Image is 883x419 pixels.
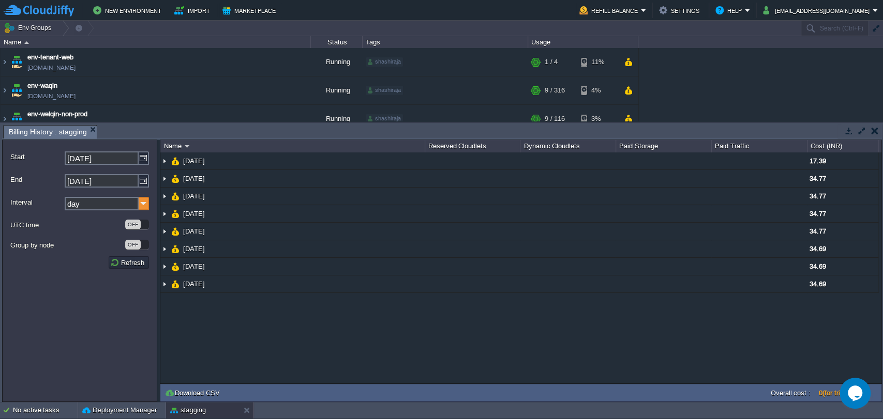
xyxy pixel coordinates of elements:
button: New Environment [93,4,164,17]
div: Cost (INR) [808,140,878,152]
iframe: chat widget [840,378,873,409]
span: 34.77 [810,175,826,182]
div: Dynamic Cloudlets [521,140,616,152]
img: AMDAwAAAACH5BAEAAAAALAAAAAABAAEAAAICRAEAOw== [171,170,179,187]
div: shashiraja [366,86,403,95]
div: 9 / 316 [545,76,565,104]
div: OFF [125,240,141,250]
div: 3% [581,105,615,133]
div: Tags [363,36,528,48]
a: [DATE] [182,280,206,288]
label: Interval [10,197,64,208]
span: 34.69 [810,245,826,253]
a: [DATE] [182,209,206,218]
img: AMDAwAAAACH5BAEAAAAALAAAAAABAAEAAAICRAEAOw== [171,152,179,169]
button: Download CSV [164,388,223,397]
span: (for trial) [822,389,847,397]
div: shashiraja [366,57,403,67]
img: AMDAwAAAACH5BAEAAAAALAAAAAABAAEAAAICRAEAOw== [160,275,169,292]
div: shashiraja [366,114,403,123]
label: Overall cost : [770,389,811,397]
img: AMDAwAAAACH5BAEAAAAALAAAAAABAAEAAAICRAEAOw== [160,240,169,257]
label: UTC time [10,220,124,230]
img: AMDAwAAAACH5BAEAAAAALAAAAAABAAEAAAICRAEAOw== [171,223,179,240]
div: Running [311,105,363,133]
button: [EMAIL_ADDRESS][DOMAIN_NAME] [763,4,873,17]
a: [DATE] [182,262,206,271]
label: End [10,174,64,185]
div: Running [311,76,363,104]
img: AMDAwAAAACH5BAEAAAAALAAAAAABAAEAAAICRAEAOw== [9,105,24,133]
img: AMDAwAAAACH5BAEAAAAALAAAAAABAAEAAAICRAEAOw== [9,48,24,76]
img: AMDAwAAAACH5BAEAAAAALAAAAAABAAEAAAICRAEAOw== [171,275,179,292]
div: OFF [125,220,141,229]
img: AMDAwAAAACH5BAEAAAAALAAAAAABAAEAAAICRAEAOw== [171,205,179,222]
div: Name [1,36,310,48]
a: [DOMAIN_NAME] [27,119,76,130]
div: Paid Storage [617,140,711,152]
img: AMDAwAAAACH5BAEAAAAALAAAAAABAAEAAAICRAEAOw== [9,76,24,104]
span: env-welqin-non-prod [27,109,87,119]
span: 34.77 [810,192,826,200]
img: AMDAwAAAACH5BAEAAAAALAAAAAABAAEAAAICRAEAOw== [1,48,9,76]
img: AMDAwAAAACH5BAEAAAAALAAAAAABAAEAAAICRAEAOw== [24,41,29,44]
img: AMDAwAAAACH5BAEAAAAALAAAAAABAAEAAAICRAEAOw== [160,170,169,187]
button: Refill Balance [579,4,641,17]
img: CloudJiffy [4,4,74,17]
a: [DOMAIN_NAME] [27,91,76,101]
a: [DATE] [182,157,206,165]
div: No active tasks [13,402,78,418]
span: 34.69 [810,280,826,288]
div: 11% [581,48,615,76]
img: AMDAwAAAACH5BAEAAAAALAAAAAABAAEAAAICRAEAOw== [1,76,9,104]
div: Name [161,140,425,152]
a: [DATE] [182,244,206,253]
span: 34.77 [810,210,826,218]
button: Env Groups [4,21,55,35]
div: Reserved Cloudlets [426,140,520,152]
img: AMDAwAAAACH5BAEAAAAALAAAAAABAAEAAAICRAEAOw== [160,258,169,275]
img: AMDAwAAAACH5BAEAAAAALAAAAAABAAEAAAICRAEAOw== [1,105,9,133]
img: AMDAwAAAACH5BAEAAAAALAAAAAABAAEAAAICRAEAOw== [171,188,179,205]
button: Import [174,4,213,17]
img: AMDAwAAAACH5BAEAAAAALAAAAAABAAEAAAICRAEAOw== [160,223,169,240]
button: Marketplace [222,4,279,17]
img: AMDAwAAAACH5BAEAAAAALAAAAAABAAEAAAICRAEAOw== [160,205,169,222]
a: env-waqin [27,81,57,91]
img: AMDAwAAAACH5BAEAAAAALAAAAAABAAEAAAICRAEAOw== [171,240,179,257]
a: [DATE] [182,174,206,183]
div: Running [311,48,363,76]
span: Billing History : stagging [9,126,87,138]
span: 34.77 [810,227,826,235]
img: AMDAwAAAACH5BAEAAAAALAAAAAABAAEAAAICRAEAOw== [171,258,179,275]
a: [DATE] [182,227,206,236]
label: Group by node [10,240,124,251]
div: Usage [529,36,638,48]
div: 9 / 116 [545,105,565,133]
button: stagging [170,405,206,415]
a: env-tenant-web [27,52,73,63]
button: Refresh [110,258,147,267]
span: 34.69 [810,262,826,270]
div: 4% [581,76,615,104]
a: [DOMAIN_NAME] [27,63,76,73]
a: [DATE] [182,192,206,200]
button: Settings [659,4,702,17]
span: 17.39 [810,157,826,165]
div: Paid Traffic [712,140,807,152]
img: AMDAwAAAACH5BAEAAAAALAAAAAABAAEAAAICRAEAOw== [160,188,169,205]
button: Deployment Manager [82,405,157,415]
div: 1 / 4 [545,48,558,76]
div: Status [311,36,362,48]
label: Start [10,151,64,162]
img: AMDAwAAAACH5BAEAAAAALAAAAAABAAEAAAICRAEAOw== [160,152,169,169]
button: Help [715,4,745,17]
